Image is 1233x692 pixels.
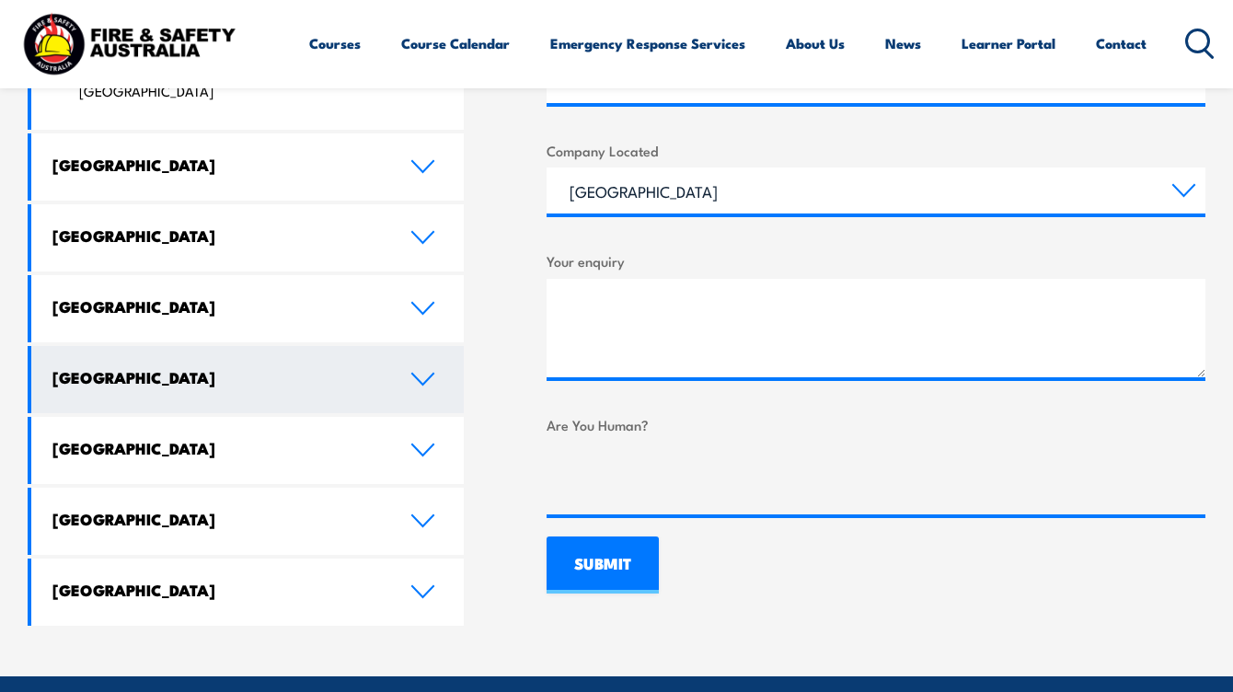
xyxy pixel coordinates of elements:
a: [GEOGRAPHIC_DATA] [31,204,464,271]
a: [GEOGRAPHIC_DATA] [31,559,464,626]
label: Your enquiry [547,250,1205,271]
h4: [GEOGRAPHIC_DATA] [52,296,382,317]
label: Are You Human? [547,414,1205,435]
h4: [GEOGRAPHIC_DATA] [52,438,382,458]
a: Contact [1096,21,1147,65]
a: [GEOGRAPHIC_DATA] [31,346,464,413]
a: [GEOGRAPHIC_DATA] [31,275,464,342]
label: Company Located [547,140,1205,161]
a: News [885,21,921,65]
input: SUBMIT [547,536,659,594]
a: About Us [786,21,845,65]
a: Courses [309,21,361,65]
h4: [GEOGRAPHIC_DATA] [52,225,382,246]
a: [GEOGRAPHIC_DATA] [31,488,464,555]
a: Emergency Response Services [550,21,745,65]
iframe: reCAPTCHA [547,443,826,514]
h4: [GEOGRAPHIC_DATA] [52,367,382,387]
h4: [GEOGRAPHIC_DATA] [52,580,382,600]
a: Learner Portal [962,21,1055,65]
a: [GEOGRAPHIC_DATA] [31,133,464,201]
a: Course Calendar [401,21,510,65]
a: [GEOGRAPHIC_DATA] [31,417,464,484]
h4: [GEOGRAPHIC_DATA] [52,155,382,175]
h4: [GEOGRAPHIC_DATA] [52,509,382,529]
